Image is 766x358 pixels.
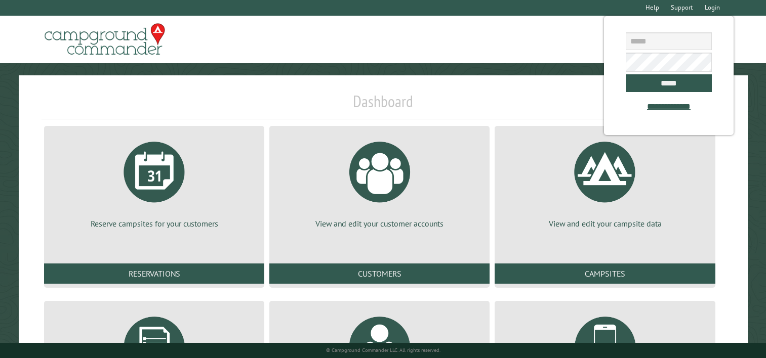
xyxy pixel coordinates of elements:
a: Customers [269,263,490,284]
a: Reserve campsites for your customers [56,134,252,229]
img: Campground Commander [42,20,168,59]
p: View and edit your campsite data [507,218,703,229]
a: View and edit your customer accounts [281,134,477,229]
a: Campsites [495,263,715,284]
a: Reservations [44,263,264,284]
p: View and edit your customer accounts [281,218,477,229]
small: © Campground Commander LLC. All rights reserved. [326,347,440,353]
h1: Dashboard [42,92,724,119]
p: Reserve campsites for your customers [56,218,252,229]
a: View and edit your campsite data [507,134,703,229]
